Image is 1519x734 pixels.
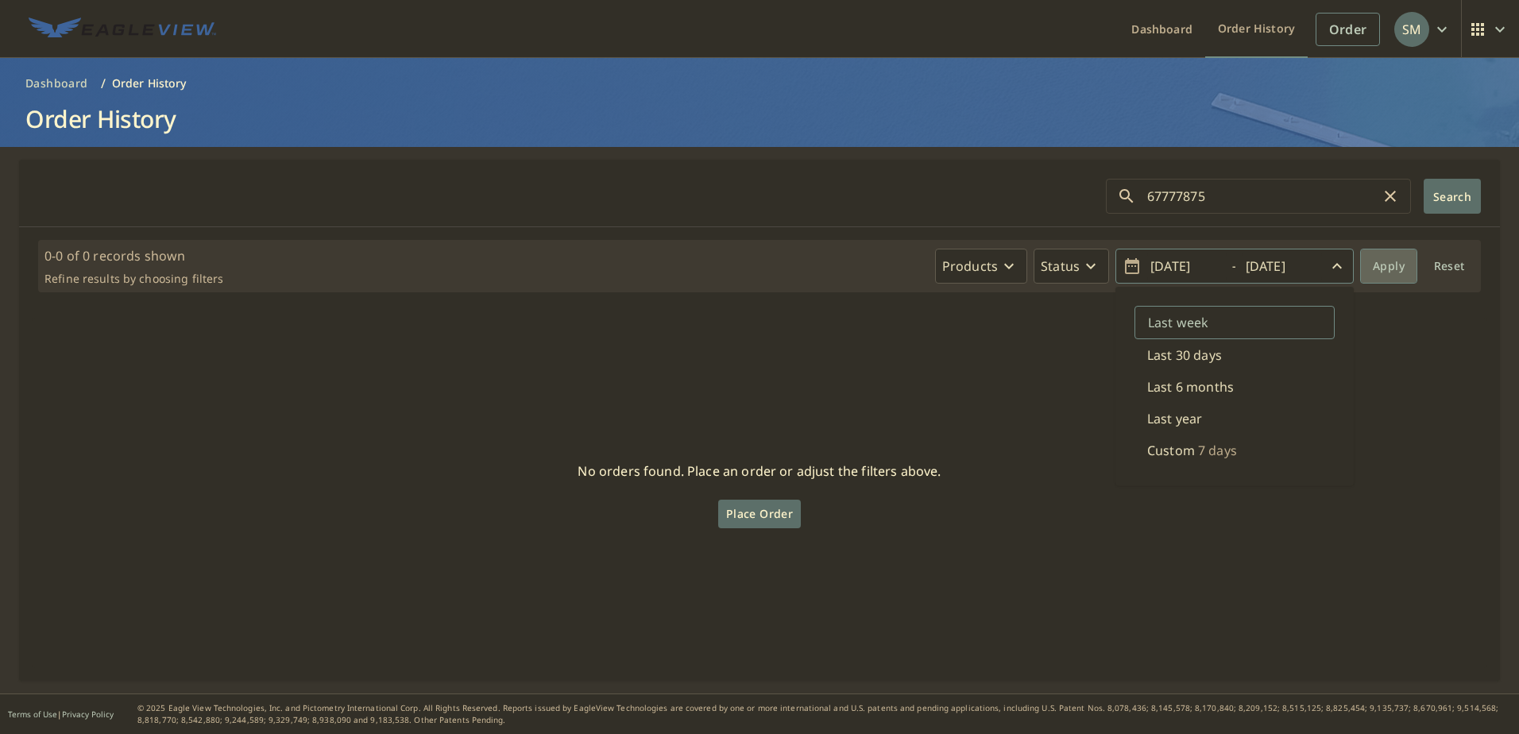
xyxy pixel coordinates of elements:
div: Last year [1134,403,1335,435]
p: 7 days [1198,441,1237,460]
p: Order History [112,75,187,91]
a: Order [1316,13,1380,46]
p: Last year [1147,409,1202,428]
p: Last 30 days [1147,346,1222,365]
p: | [8,709,114,719]
div: SM [1394,12,1429,47]
p: Refine results by choosing filters [44,272,223,286]
button: Reset [1424,249,1475,284]
h1: Order History [19,102,1500,135]
span: Reset [1430,257,1468,276]
div: Last 30 days [1134,339,1335,371]
img: EV Logo [29,17,216,41]
span: Place Order [726,510,793,518]
li: / [101,74,106,93]
div: Last week [1134,306,1335,339]
p: © 2025 Eagle View Technologies, Inc. and Pictometry International Corp. All Rights Reserved. Repo... [137,702,1511,726]
span: Apply [1373,257,1405,276]
input: yyyy/mm/dd [1146,253,1223,279]
button: Status [1034,249,1109,284]
a: Dashboard [19,71,95,96]
input: Address, Report #, Claim ID, etc. [1147,174,1381,218]
p: 0-0 of 0 records shown [44,246,223,265]
p: Last 6 months [1147,377,1234,396]
div: Last 6 months [1134,371,1335,403]
a: Terms of Use [8,709,57,720]
a: Privacy Policy [62,709,114,720]
button: - [1115,249,1354,284]
span: Search [1436,189,1468,204]
button: Search [1424,179,1481,214]
button: Products [935,249,1027,284]
p: Custom [1147,441,1195,460]
span: - [1123,253,1347,280]
p: No orders found. Place an order or adjust the filters above. [578,458,941,484]
p: Status [1041,257,1080,276]
span: Dashboard [25,75,88,91]
input: yyyy/mm/dd [1241,253,1319,279]
nav: breadcrumb [19,71,1500,96]
p: Products [942,257,998,276]
button: Apply [1360,249,1417,284]
p: Last week [1148,313,1208,332]
div: Custom7 days [1134,435,1335,466]
a: Place Order [718,500,801,528]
